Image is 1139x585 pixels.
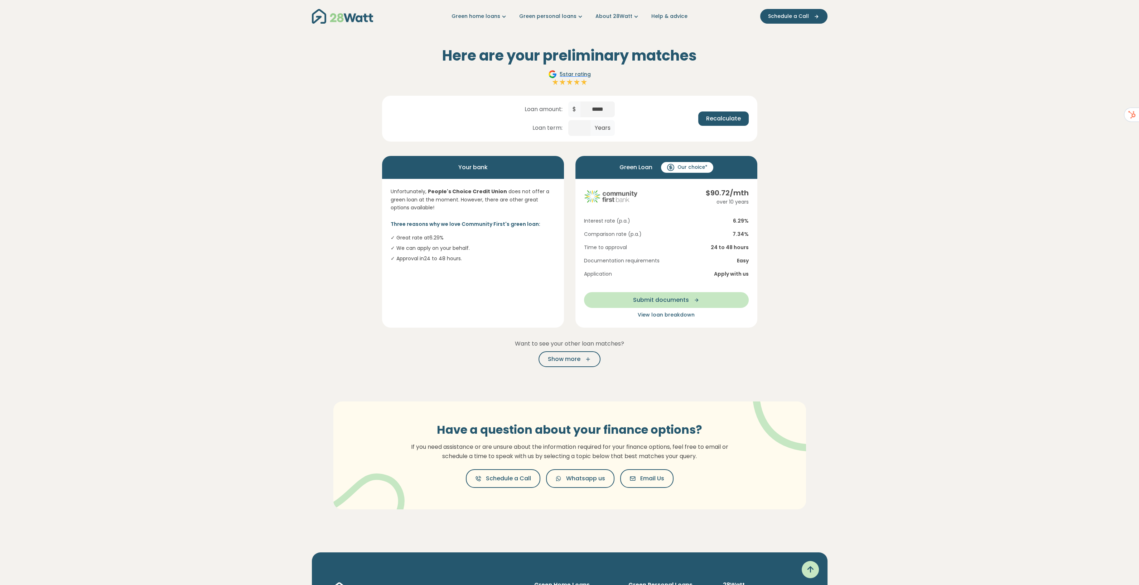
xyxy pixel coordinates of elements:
span: View loan breakdown [638,311,695,318]
span: 6.29 % [733,217,749,225]
span: Loan amount: [525,105,565,114]
span: Submit documents [633,296,689,304]
li: ✓ Approval in 24 to 48 hours . [391,255,555,262]
button: View loan breakdown [584,311,749,319]
h3: Have a question about your finance options? [407,423,733,437]
span: Loan term: [525,124,565,132]
p: Three reasons why we love Community First's green loan: [391,220,555,228]
a: Help & advice [651,13,687,20]
img: Full star [580,79,588,86]
span: Our choice* [677,164,708,171]
span: Schedule a Call [486,474,531,483]
span: Application [584,270,612,278]
img: vector [734,382,827,452]
img: Full star [559,79,566,86]
button: Email Us [620,469,674,488]
span: 24 to 48 hours [711,244,749,251]
span: Schedule a Call [768,13,809,20]
button: Recalculate [698,111,749,126]
span: Your bank [458,162,488,173]
p: Unfortunately, does not offer a green loan at the moment. However, there are other great options ... [391,187,555,211]
span: 5 star rating [560,71,591,78]
span: $ [568,101,580,117]
span: Whatsapp us [566,474,605,483]
a: Green personal loans [519,13,584,20]
button: Whatsapp us [546,469,614,488]
img: 28Watt [312,9,373,24]
span: Email Us [640,474,664,483]
img: vector [328,455,405,527]
img: Google [548,70,557,79]
img: Full star [573,79,580,86]
h2: Here are your preliminary matches [382,47,757,64]
p: If you need assistance or are unsure about the information required for your finance options, fee... [407,442,733,461]
span: Time to approval [584,244,627,251]
li: ✓ Great rate at 6.29 % [391,234,555,242]
a: Green home loans [452,13,508,20]
button: Submit documents [584,292,749,308]
button: Schedule a Call [760,9,827,24]
iframe: Chat Widget [1103,551,1139,585]
span: Easy [737,257,749,265]
span: Apply with us [714,270,749,278]
span: Green Loan [619,162,652,173]
span: 7.34 % [733,230,749,238]
span: Documentation requirements [584,257,660,265]
span: Show more [548,355,580,363]
span: Interest rate (p.a.) [584,217,630,225]
span: Recalculate [706,114,741,123]
div: $ 90.72 /mth [706,187,749,198]
a: Google5star ratingFull starFull starFull starFull starFull star [547,70,592,87]
img: Full star [552,79,559,86]
li: ✓ We can apply on your behalf. [391,244,555,252]
span: Years [590,120,615,136]
button: Show more [539,351,600,367]
img: community-first logo [584,187,638,205]
p: Want to see your other loan matches? [382,339,757,348]
img: Full star [566,79,573,86]
span: Comparison rate (p.a.) [584,230,642,238]
button: Schedule a Call [466,469,540,488]
nav: Main navigation [312,7,827,25]
div: over 10 years [706,198,749,206]
strong: People's Choice Credit Union [428,188,507,195]
a: About 28Watt [595,13,640,20]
